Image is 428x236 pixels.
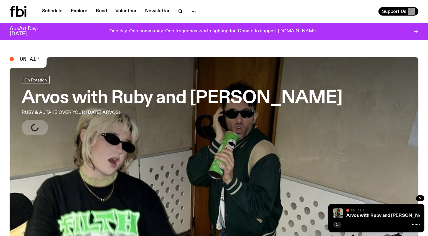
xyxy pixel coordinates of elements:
[22,76,50,84] a: On Rotation
[333,208,343,218] img: Ruby wears a Collarbones t shirt and pretends to play the DJ decks, Al sings into a pringles can....
[109,29,319,34] p: One day. One community. One frequency worth fighting for. Donate to support [DOMAIN_NAME].
[112,7,140,16] a: Volunteer
[20,56,40,62] span: On Air
[22,109,175,116] p: RUBY & AL TAKE OVER YOUR [DATE] ARVOS!
[382,9,406,14] span: Support Us
[378,7,418,16] button: Support Us
[22,90,342,107] h3: Arvos with Ruby and [PERSON_NAME]
[141,7,173,16] a: Newsletter
[92,7,111,16] a: Read
[38,7,66,16] a: Schedule
[67,7,91,16] a: Explore
[22,76,342,135] a: Arvos with Ruby and [PERSON_NAME]RUBY & AL TAKE OVER YOUR [DATE] ARVOS!
[24,78,47,82] span: On Rotation
[10,26,48,37] h3: AusArt Day: [DATE]
[351,208,364,212] span: On Air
